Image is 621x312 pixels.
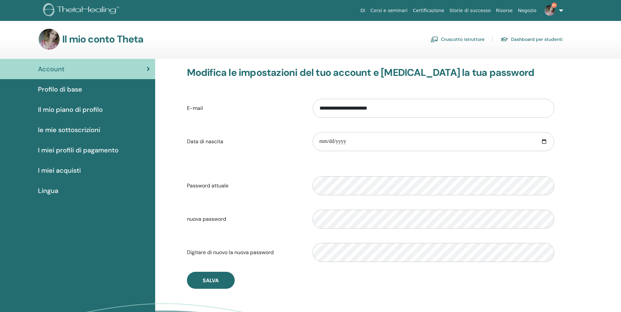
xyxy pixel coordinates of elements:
span: Il mio piano di profilo [38,105,103,114]
a: Certificazione [410,5,447,17]
label: E-mail [182,102,308,114]
span: Profilo di base [38,84,82,94]
h3: Modifica le impostazioni del tuo account e [MEDICAL_DATA] la tua password [187,67,554,78]
span: le mie sottoscrizioni [38,125,100,135]
a: Negozio [515,5,539,17]
a: Storie di successo [447,5,493,17]
a: Risorse [493,5,515,17]
a: Corsi e seminari [368,5,410,17]
img: default.jpg [39,29,60,50]
span: Account [38,64,64,74]
img: default.jpg [544,5,555,16]
label: Password attuale [182,180,308,192]
span: Salva [203,277,219,284]
span: I miei acquisti [38,165,81,175]
img: chalkboard-teacher.svg [430,36,438,42]
img: logo.png [43,3,121,18]
span: Lingua [38,186,58,196]
a: Dashboard per studenti [501,34,563,44]
label: Data di nascita [182,135,308,148]
a: Di [358,5,368,17]
h3: Il mio conto Theta [62,33,144,45]
span: I miei profili di pagamento [38,145,119,155]
label: nuova password [182,213,308,225]
button: Salva [187,272,235,289]
img: graduation-cap.svg [501,37,508,42]
label: Digitare di nuovo la nuova password [182,246,308,259]
a: Cruscotto istruttore [430,34,484,44]
span: 9+ [552,3,557,8]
